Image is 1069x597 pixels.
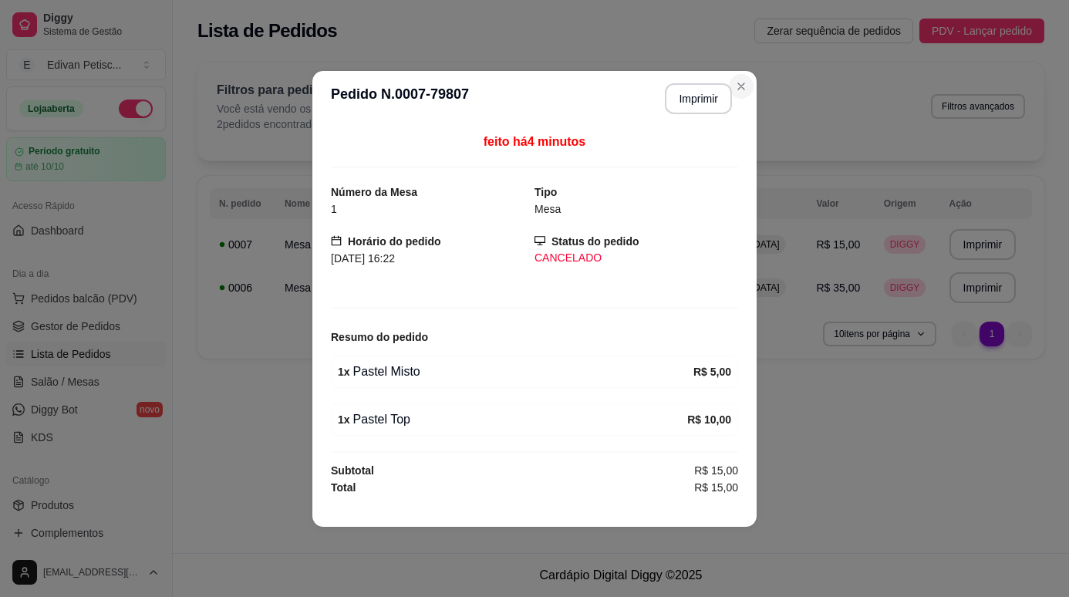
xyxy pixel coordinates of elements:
strong: Tipo [534,186,557,198]
strong: Número da Mesa [331,186,417,198]
span: R$ 15,00 [694,462,738,479]
strong: 1 x [338,413,350,426]
span: Mesa [534,203,561,215]
strong: R$ 10,00 [687,413,731,426]
strong: 1 x [338,366,350,378]
span: feito há 4 minutos [484,135,585,148]
strong: Resumo do pedido [331,331,428,343]
span: desktop [534,235,545,246]
span: calendar [331,235,342,246]
strong: Subtotal [331,464,374,477]
div: CANCELADO [534,250,738,266]
button: Close [729,74,754,99]
strong: R$ 5,00 [693,366,731,378]
span: R$ 15,00 [694,479,738,496]
h3: Pedido N. 0007-79807 [331,83,469,114]
button: Imprimir [665,83,732,114]
span: [DATE] 16:22 [331,252,395,265]
strong: Horário do pedido [348,235,441,248]
div: Pastel Misto [338,363,693,381]
strong: Status do pedido [551,235,639,248]
span: 1 [331,203,337,215]
div: Pastel Top [338,410,687,429]
strong: Total [331,481,356,494]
